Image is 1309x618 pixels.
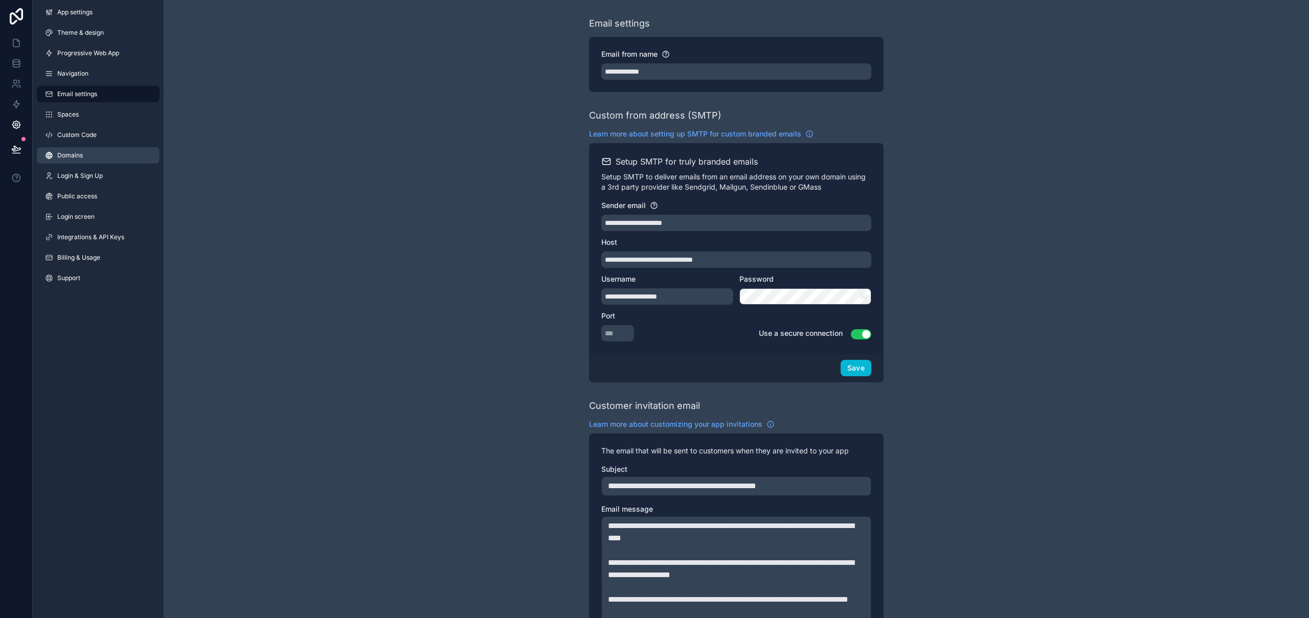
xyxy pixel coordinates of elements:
span: Sender email [601,201,646,210]
span: Host [601,238,617,246]
span: Password [739,274,774,283]
span: Custom Code [57,131,97,139]
span: Email from name [601,50,658,58]
span: Support [57,274,80,282]
a: Domains [37,147,160,164]
a: Billing & Usage [37,249,160,266]
a: Custom Code [37,127,160,143]
p: The email that will be sent to customers when they are invited to your app [601,446,871,456]
button: Save [841,360,871,376]
span: Use a secure connection [759,329,843,337]
div: Custom from address (SMTP) [589,108,721,123]
a: Progressive Web App [37,45,160,61]
span: Domains [57,151,83,159]
div: Email settings [589,16,650,31]
a: Support [37,270,160,286]
span: Progressive Web App [57,49,119,57]
span: Billing & Usage [57,254,100,262]
a: Spaces [37,106,160,123]
a: Learn more about customizing your app invitations [589,419,775,429]
h2: Setup SMTP for truly branded emails [616,155,758,168]
span: Port [601,311,615,320]
span: Email message [601,505,653,513]
a: Learn more about setting up SMTP for custom branded emails [589,129,814,139]
span: App settings [57,8,93,16]
span: Spaces [57,110,79,119]
div: Customer invitation email [589,399,700,413]
a: App settings [37,4,160,20]
span: Navigation [57,70,88,78]
span: Login screen [57,213,95,221]
span: Subject [601,465,627,473]
a: Navigation [37,65,160,82]
span: Learn more about customizing your app invitations [589,419,762,429]
span: Public access [57,192,97,200]
span: Login & Sign Up [57,172,103,180]
span: Learn more about setting up SMTP for custom branded emails [589,129,801,139]
span: Email settings [57,90,97,98]
span: Theme & design [57,29,104,37]
span: Integrations & API Keys [57,233,124,241]
a: Login & Sign Up [37,168,160,184]
a: Login screen [37,209,160,225]
a: Email settings [37,86,160,102]
p: Setup SMTP to deliver emails from an email address on your own domain using a 3rd party provider ... [601,172,871,192]
a: Public access [37,188,160,204]
span: Username [601,274,636,283]
a: Integrations & API Keys [37,229,160,245]
a: Theme & design [37,25,160,41]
